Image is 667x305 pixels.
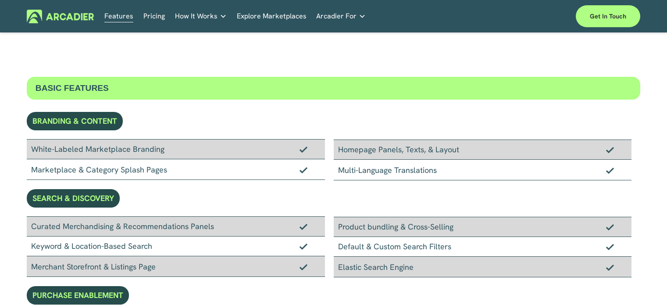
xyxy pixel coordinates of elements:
[334,257,632,277] div: Elastic Search Engine
[300,243,307,249] img: Checkmark
[334,217,632,237] div: Product bundling & Cross-Selling
[143,10,165,23] a: Pricing
[334,140,632,160] div: Homepage Panels, Texts, & Layout
[175,10,218,22] span: How It Works
[27,159,325,180] div: Marketplace & Category Splash Pages
[300,167,307,173] img: Checkmark
[27,237,325,256] div: Keyword & Location-Based Search
[237,10,307,23] a: Explore Marketplaces
[300,146,307,152] img: Checkmark
[316,10,357,22] span: Arcadier For
[27,10,94,23] img: Arcadier
[334,237,632,257] div: Default & Custom Search Filters
[606,167,614,173] img: Checkmark
[27,112,123,130] div: BRANDING & CONTENT
[300,264,307,270] img: Checkmark
[606,244,614,250] img: Checkmark
[606,224,614,230] img: Checkmark
[27,139,325,159] div: White-Labeled Marketplace Branding
[606,147,614,153] img: Checkmark
[27,189,120,208] div: SEARCH & DISCOVERY
[316,10,366,23] a: folder dropdown
[334,160,632,180] div: Multi-Language Translations
[27,286,129,305] div: PURCHASE ENABLEMENT
[27,216,325,237] div: Curated Merchandising & Recommendations Panels
[175,10,227,23] a: folder dropdown
[576,5,640,27] a: Get in touch
[104,10,133,23] a: Features
[300,223,307,230] img: Checkmark
[27,256,325,277] div: Merchant Storefront & Listings Page
[606,264,614,270] img: Checkmark
[27,77,640,100] div: BASIC FEATURES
